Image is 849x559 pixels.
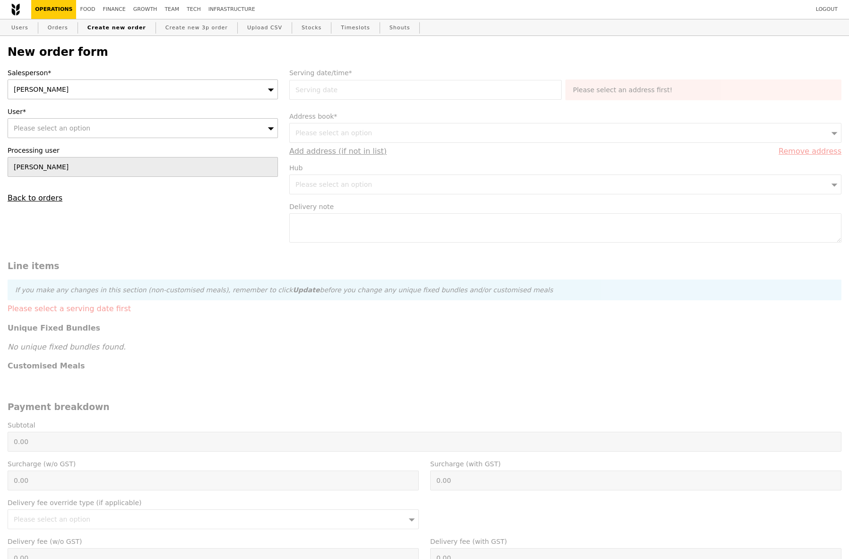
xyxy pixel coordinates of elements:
[162,19,232,36] a: Create new 3p order
[8,193,62,202] a: Back to orders
[8,19,32,36] a: Users
[14,86,69,93] span: [PERSON_NAME]
[8,68,278,78] label: Salesperson*
[298,19,325,36] a: Stocks
[84,19,150,36] a: Create new order
[11,3,20,16] img: Grain logo
[8,45,841,59] h2: New order form
[8,146,278,155] label: Processing user
[8,107,278,116] label: User*
[337,19,373,36] a: Timeslots
[14,124,90,132] span: Please select an option
[243,19,286,36] a: Upload CSV
[386,19,414,36] a: Shouts
[44,19,72,36] a: Orders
